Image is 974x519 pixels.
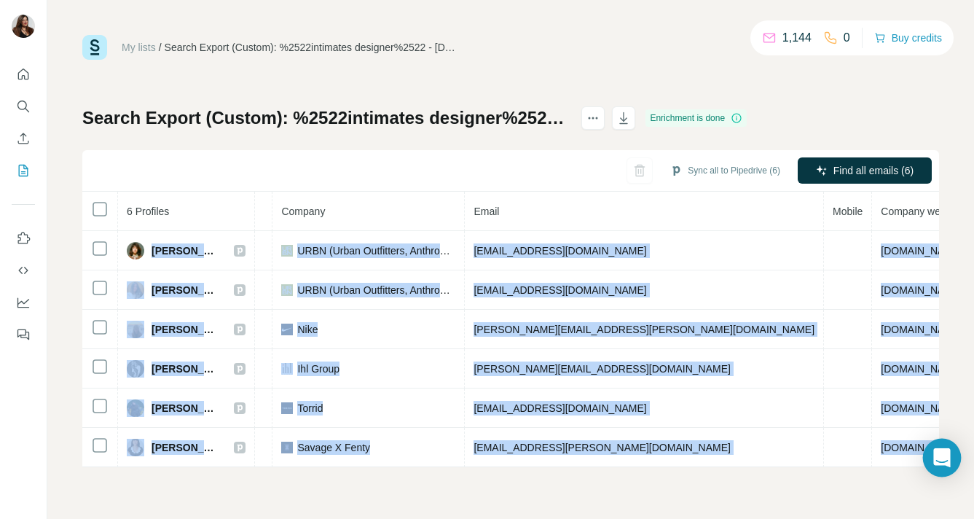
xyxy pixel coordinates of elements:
[152,362,219,376] span: [PERSON_NAME]
[660,160,790,182] button: Sync all to Pipedrive (6)
[12,257,35,284] button: Use Surfe API
[82,106,568,130] h1: Search Export (Custom): %2522intimates designer%2522 - [DATE] 21:41
[281,402,293,414] img: company-logo
[833,206,863,217] span: Mobile
[12,225,35,251] button: Use Surfe on LinkedIn
[874,28,942,48] button: Buy credits
[165,40,456,55] div: Search Export (Custom): %2522intimates designer%2522 - [DATE] 21:41
[281,324,293,335] img: company-logo
[833,163,914,178] span: Find all emails (6)
[281,442,293,453] img: company-logo
[127,242,144,259] img: Avatar
[281,245,293,257] img: company-logo
[881,363,962,375] span: [DOMAIN_NAME]
[82,35,107,60] img: Surfe Logo
[127,439,144,456] img: Avatar
[12,125,35,152] button: Enrich CSV
[127,281,144,299] img: Avatar
[881,324,962,335] span: [DOMAIN_NAME]
[122,42,156,53] a: My lists
[297,322,318,337] span: Nike
[12,321,35,348] button: Feedback
[159,40,162,55] li: /
[474,324,814,335] span: [PERSON_NAME][EMAIL_ADDRESS][PERSON_NAME][DOMAIN_NAME]
[844,29,850,47] p: 0
[782,29,812,47] p: 1,144
[127,399,144,417] img: Avatar
[152,243,219,258] span: [PERSON_NAME]
[297,243,455,258] span: URBN (Urban Outfitters, Anthropologie Group, Free People, & Vetri...
[297,362,339,376] span: Ihl Group
[152,283,219,297] span: [PERSON_NAME]
[474,245,646,257] span: [EMAIL_ADDRESS][DOMAIN_NAME]
[881,206,962,217] span: Company website
[474,284,646,296] span: [EMAIL_ADDRESS][DOMAIN_NAME]
[127,360,144,378] img: Avatar
[645,109,747,127] div: Enrichment is done
[881,402,962,414] span: [DOMAIN_NAME]
[297,283,455,297] span: URBN (Urban Outfitters, Anthropologie Group, Free People, & Vetri...
[127,321,144,338] img: Avatar
[581,106,605,130] button: actions
[297,401,323,415] span: Torrid
[127,206,169,217] span: 6 Profiles
[152,440,219,455] span: [PERSON_NAME]
[281,284,293,296] img: company-logo
[474,206,499,217] span: Email
[152,401,219,415] span: [PERSON_NAME]
[12,15,35,38] img: Avatar
[474,363,730,375] span: [PERSON_NAME][EMAIL_ADDRESS][DOMAIN_NAME]
[881,284,962,296] span: [DOMAIN_NAME]
[881,245,962,257] span: [DOMAIN_NAME]
[12,61,35,87] button: Quick start
[281,363,293,375] img: company-logo
[152,322,219,337] span: [PERSON_NAME]
[923,439,962,477] div: Open Intercom Messenger
[798,157,932,184] button: Find all emails (6)
[474,402,646,414] span: [EMAIL_ADDRESS][DOMAIN_NAME]
[297,440,370,455] span: Savage X Fenty
[881,442,962,453] span: [DOMAIN_NAME]
[12,157,35,184] button: My lists
[281,206,325,217] span: Company
[12,93,35,120] button: Search
[474,442,730,453] span: [EMAIL_ADDRESS][PERSON_NAME][DOMAIN_NAME]
[12,289,35,316] button: Dashboard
